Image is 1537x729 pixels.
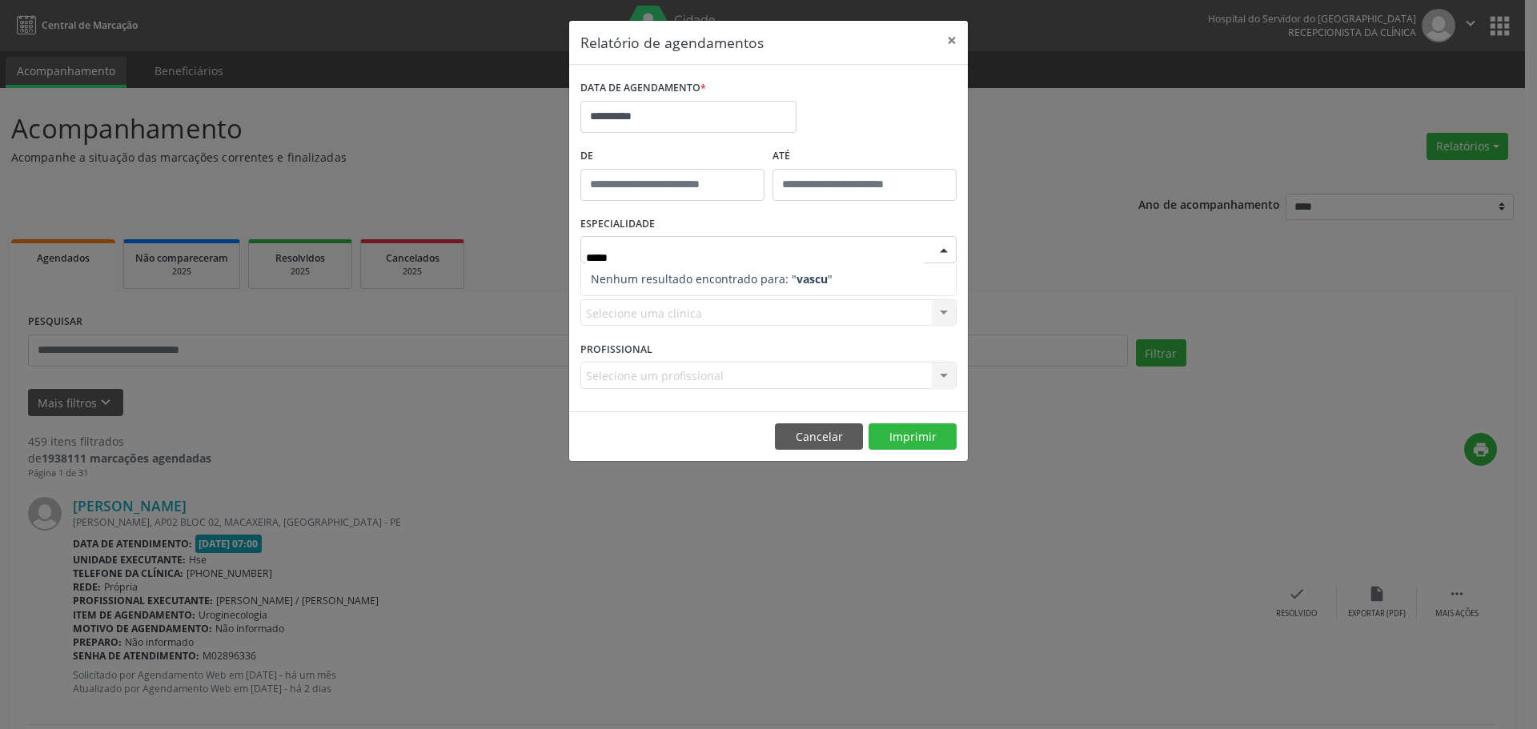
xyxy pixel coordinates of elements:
label: ATÉ [773,144,957,169]
button: Cancelar [775,423,863,451]
strong: vascu [797,271,828,286]
label: ESPECIALIDADE [580,212,655,237]
h5: Relatório de agendamentos [580,32,764,53]
label: PROFISSIONAL [580,337,652,362]
button: Close [936,21,968,60]
button: Imprimir [869,423,957,451]
label: De [580,144,764,169]
label: DATA DE AGENDAMENTO [580,76,706,101]
span: Nenhum resultado encontrado para: " " [591,271,833,286]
